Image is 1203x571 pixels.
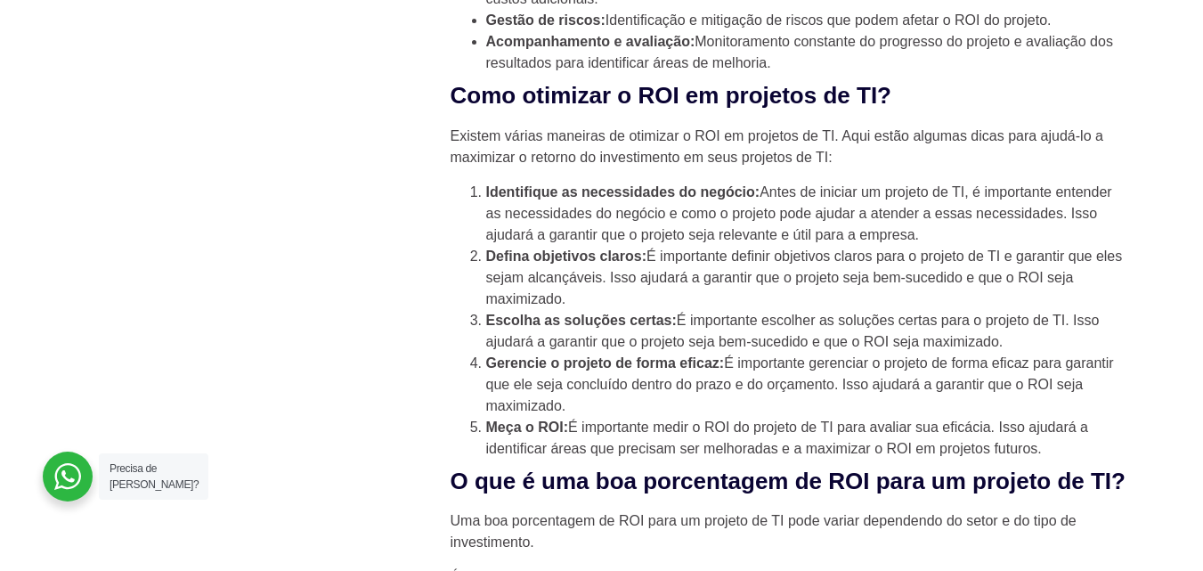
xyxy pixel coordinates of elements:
li: É importante definir objetivos claros para o projeto de TI e garantir que eles sejam alcançáveis.... [486,246,1127,310]
li: Antes de iniciar um projeto de TI, é importante entender as necessidades do negócio e como o proj... [486,182,1127,246]
li: É importante medir o ROI do projeto de TI para avaliar sua eficácia. Isso ajudará a identificar á... [486,417,1127,460]
iframe: Chat Widget [1114,485,1203,571]
strong: Meça o ROI: [486,420,568,435]
strong: Identifique as necessidades do negócio: [486,184,760,200]
div: Widget de chat [1114,485,1203,571]
strong: Gerencie o projeto de forma eficaz: [486,355,725,371]
li: Monitoramento constante do progresso do projeto e avaliação dos resultados para identificar áreas... [486,31,1127,74]
p: Existem várias maneiras de otimizar o ROI em projetos de TI. Aqui estão algumas dicas para ajudá-... [451,126,1127,168]
strong: Acompanhamento e avaliação: [486,34,695,49]
span: Precisa de [PERSON_NAME]? [110,462,199,491]
strong: Gestão de riscos: [486,12,606,28]
strong: Defina objetivos claros: [486,249,647,264]
strong: Escolha as soluções certas: [486,313,677,328]
li: Identificação e mitigação de riscos que podem afetar o ROI do projeto. [486,10,1127,31]
li: É importante escolher as soluções certas para o projeto de TI. Isso ajudará a garantir que o proj... [486,310,1127,353]
strong: Como otimizar o ROI em projetos de TI? [451,82,892,109]
li: É importante gerenciar o projeto de forma eficaz para garantir que ele seja concluído dentro do p... [486,353,1127,417]
p: Uma boa porcentagem de ROI para um projeto de TI pode variar dependendo do setor e do tipo de inv... [451,510,1127,553]
strong: O que é uma boa porcentagem de ROI para um projeto de TI? [451,468,1126,494]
